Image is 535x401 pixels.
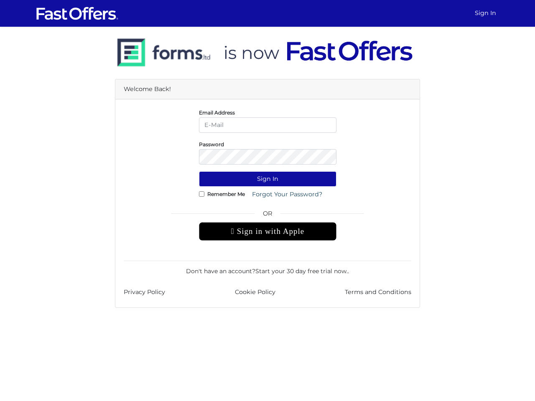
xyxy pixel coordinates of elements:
a: Terms and Conditions [345,287,411,297]
a: Cookie Policy [235,287,275,297]
div: Sign in with Apple [199,222,336,241]
a: Sign In [471,5,499,21]
input: E-Mail [199,117,336,133]
div: Welcome Back! [115,79,420,99]
div: Don't have an account? . [124,261,411,276]
label: Password [199,143,224,145]
a: Forgot Your Password? [247,187,328,202]
label: Email Address [199,112,235,114]
button: Sign In [199,171,336,187]
span: OR [199,209,336,222]
a: Start your 30 day free trial now. [255,267,348,275]
label: Remember Me [207,193,245,195]
a: Privacy Policy [124,287,165,297]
